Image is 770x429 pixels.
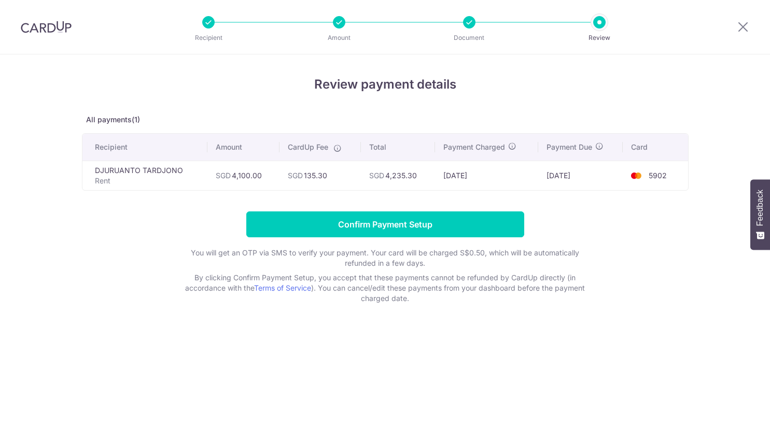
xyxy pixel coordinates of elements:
[755,190,765,226] span: Feedback
[246,211,524,237] input: Confirm Payment Setup
[95,176,200,186] p: Rent
[21,21,72,33] img: CardUp
[750,179,770,250] button: Feedback - Show survey
[361,161,435,190] td: 4,235.30
[178,248,593,268] p: You will get an OTP via SMS to verify your payment. Your card will be charged S$0.50, which will ...
[623,134,688,161] th: Card
[178,273,593,304] p: By clicking Confirm Payment Setup, you accept that these payments cannot be refunded by CardUp di...
[435,161,538,190] td: [DATE]
[216,171,231,180] span: SGD
[443,142,505,152] span: Payment Charged
[301,33,377,43] p: Amount
[704,398,760,424] iframe: Opens a widget where you can find more information
[170,33,247,43] p: Recipient
[369,171,384,180] span: SGD
[254,283,311,292] a: Terms of Service
[547,142,592,152] span: Payment Due
[288,171,303,180] span: SGD
[82,161,208,190] td: DJURUANTO TARDJONO
[207,134,279,161] th: Amount
[207,161,279,190] td: 4,100.00
[82,75,689,94] h4: Review payment details
[82,134,208,161] th: Recipient
[288,142,328,152] span: CardUp Fee
[626,169,647,182] img: <span class="translation_missing" title="translation missing: en.account_steps.new_confirm_form.b...
[279,161,361,190] td: 135.30
[361,134,435,161] th: Total
[649,171,667,180] span: 5902
[82,115,689,125] p: All payments(1)
[561,33,638,43] p: Review
[538,161,623,190] td: [DATE]
[431,33,508,43] p: Document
